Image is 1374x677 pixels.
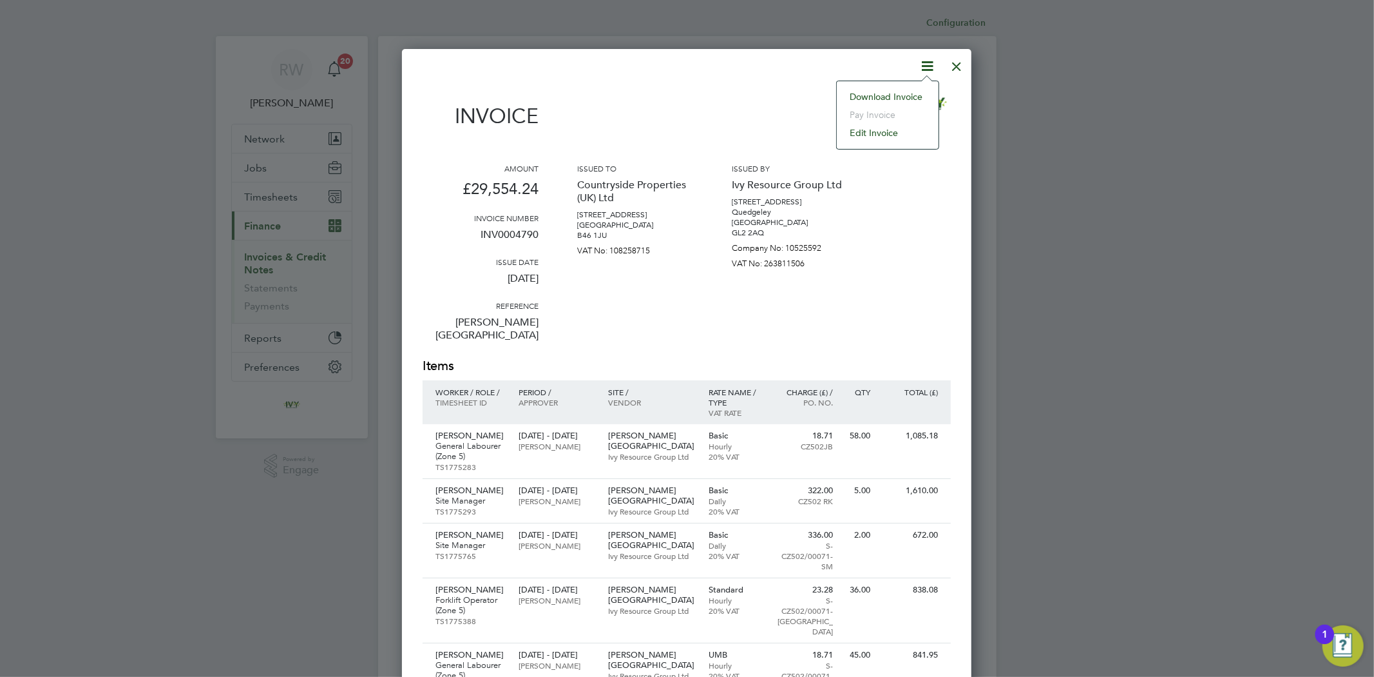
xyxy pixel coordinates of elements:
p: 18.71 [778,431,834,441]
p: 20% VAT [709,605,765,616]
p: [PERSON_NAME][GEOGRAPHIC_DATA] [609,650,696,671]
p: [PERSON_NAME] [435,486,506,496]
p: Site Manager [435,496,506,506]
p: Approver [519,397,595,407]
p: [PERSON_NAME][GEOGRAPHIC_DATA] [609,530,696,551]
p: 20% VAT [709,551,765,561]
p: 23.28 [778,585,834,595]
h3: Issue date [423,257,539,267]
p: [PERSON_NAME] [435,585,506,595]
p: [DATE] - [DATE] [519,585,595,595]
p: [PERSON_NAME] [519,441,595,451]
p: [PERSON_NAME] [519,660,595,671]
li: Pay invoice [843,106,932,124]
p: Rate name / type [709,387,765,407]
p: Basic [709,486,765,496]
p: S-CZ502/00071-[GEOGRAPHIC_DATA] [778,595,834,636]
p: Forklift Operator (Zone 5) [435,595,506,616]
p: Timesheet ID [435,397,506,407]
p: VAT No: 108258715 [577,240,693,256]
p: [PERSON_NAME] [519,496,595,506]
p: Site Manager [435,540,506,551]
p: 841.95 [883,650,938,660]
p: B46 1JU [577,230,693,240]
p: [PERSON_NAME][GEOGRAPHIC_DATA] [609,431,696,451]
p: Ivy Resource Group Ltd [732,173,848,197]
p: CZ502 RK [778,496,834,506]
p: VAT rate [709,407,765,418]
p: 1,610.00 [883,486,938,496]
p: 1,085.18 [883,431,938,441]
p: Daily [709,496,765,506]
p: Po. No. [778,397,834,407]
p: Quedgeley [732,207,848,217]
p: CZ502JB [778,441,834,451]
p: TS1775293 [435,506,506,516]
p: Worker / Role / [435,387,506,397]
h3: Issued by [732,163,848,173]
p: £29,554.24 [423,173,539,213]
p: Ivy Resource Group Ltd [609,506,696,516]
p: Hourly [709,660,765,671]
p: VAT No: 263811506 [732,253,848,269]
p: Period / [519,387,595,397]
p: [DATE] - [DATE] [519,486,595,496]
p: [PERSON_NAME] [519,540,595,551]
li: Edit invoice [843,124,932,142]
div: 1 [1322,634,1328,651]
p: Countryside Properties (UK) Ltd [577,173,693,210]
p: 36.00 [846,585,870,595]
p: [DATE] - [DATE] [519,530,595,540]
p: 838.08 [883,585,938,595]
button: Open Resource Center, 1 new notification [1322,625,1364,667]
p: TS1775283 [435,462,506,472]
h1: Invoice [423,104,539,128]
p: TS1775765 [435,551,506,561]
p: Charge (£) / [778,387,834,397]
p: TS1775388 [435,616,506,626]
h3: Issued to [577,163,693,173]
p: 20% VAT [709,506,765,516]
p: 58.00 [846,431,870,441]
p: Ivy Resource Group Ltd [609,551,696,561]
p: Company No: 10525592 [732,238,848,253]
p: S-CZ502/00071-SM [778,540,834,571]
p: [STREET_ADDRESS] [732,197,848,207]
p: [PERSON_NAME] [435,431,506,441]
h2: Items [423,357,951,375]
p: Total (£) [883,387,938,397]
p: [PERSON_NAME][GEOGRAPHIC_DATA] [423,311,539,357]
p: 5.00 [846,486,870,496]
li: Download Invoice [843,88,932,106]
p: 322.00 [778,486,834,496]
p: [PERSON_NAME][GEOGRAPHIC_DATA] [609,585,696,605]
p: [PERSON_NAME] [435,650,506,660]
p: Hourly [709,441,765,451]
p: Site / [609,387,696,397]
p: Basic [709,530,765,540]
p: Standard [709,585,765,595]
p: [DATE] - [DATE] [519,431,595,441]
p: Daily [709,540,765,551]
p: Ivy Resource Group Ltd [609,605,696,616]
h3: Invoice number [423,213,539,223]
p: 336.00 [778,530,834,540]
p: [GEOGRAPHIC_DATA] [732,217,848,228]
p: UMB [709,650,765,660]
p: Ivy Resource Group Ltd [609,451,696,462]
p: [DATE] - [DATE] [519,650,595,660]
p: 45.00 [846,650,870,660]
p: Basic [709,431,765,441]
p: 20% VAT [709,451,765,462]
p: [DATE] [423,267,539,300]
p: 18.71 [778,650,834,660]
p: 672.00 [883,530,938,540]
p: QTY [846,387,870,397]
p: [GEOGRAPHIC_DATA] [577,220,693,230]
p: Hourly [709,595,765,605]
p: Vendor [609,397,696,407]
h3: Reference [423,300,539,311]
h3: Amount [423,163,539,173]
p: [PERSON_NAME] [435,530,506,540]
p: [PERSON_NAME] [519,595,595,605]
